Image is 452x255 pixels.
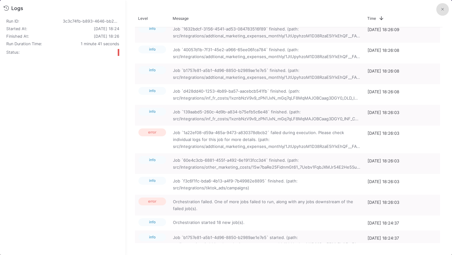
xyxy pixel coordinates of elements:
span: error [138,198,166,205]
div: Logs [11,5,23,11]
span: Job `1632bdcf-3156-4541-ad53-084783516f89` finished. (path: src/Integrations/addtional_marketing_... [173,25,361,39]
span: info [138,218,166,226]
div: [DATE] 18:26:08 [364,84,443,105]
span: [DATE] 18:26 [94,34,119,39]
div: [DATE] 18:26:03 [364,126,443,153]
div: Finished At: [6,34,63,39]
div: [DATE] 18:24:37 [364,215,443,231]
div: [DATE] 18:26:03 [364,153,443,174]
span: info [138,25,166,33]
span: Job `1a22ef08-d59a-465a-9473-a830378dbcb2` failed during execution. Please check individual logs ... [173,129,361,150]
div: [DATE] 18:26:08 [364,63,443,84]
span: Orchestration failed. One of more jobs failed to run, along with any jobs downstream of the faile... [173,198,361,212]
span: Level [138,16,148,21]
span: info [138,66,166,74]
div: 3c3c74fb-b893-4646-bb25-3b107a7f0f66 [63,19,119,24]
div: Status: [6,50,63,55]
div: Run Duration Time: [6,41,63,46]
span: Job `60e4c3cb-6881-455f-a492-6e1913fcc3d4` finished. (path: src/Integrations/other_marketing_cost... [173,157,361,171]
span: Job `40057d1b-7f31-45e2-a966-65ee06fca784` finished. (path: src/Integrations/addtional_marketing_... [173,46,361,60]
span: info [138,87,166,95]
div: Run ID: [6,19,63,23]
span: [DATE] 18:24 [94,26,119,31]
div: [DATE] 18:26:03 [364,195,443,215]
div: [DATE] 18:26:03 [364,174,443,195]
div: [DATE] 18:24:37 [364,231,443,251]
span: Orchestration started 18 new job(s). [173,219,361,226]
span: Message [173,16,189,21]
span: Job `f3c6f1fc-bda6-4b13-a4f9-7b49982e8895` finished. (path: src/Integrations/tiktok_ads/campaigns) [173,177,361,191]
div: [DATE] 18:26:08 [364,43,443,63]
span: Time [367,16,376,21]
span: 1 minute 41 seconds [81,41,119,46]
span: Job `b1757e81-a5b1-4d96-8850-b2989ae1e7e5` finished. (path: src/Integrations/addtional_marketing_... [173,67,361,81]
div: [DATE] 18:26:03 [364,105,443,126]
span: info [138,108,166,116]
span: Job `b1757e81-a5b1-4d96-8850-b2989ae1e7e5` started. (path: src/Integrations/addtional_marketing_e... [173,234,361,248]
span: info [138,177,166,185]
span: Job `d428dd40-1253-4b89-ba57-aacebcb541fb` finished. (path: src/Integrations/inf_fr_costs/1xznbNz... [173,88,361,101]
div: Started At: [6,26,63,31]
span: info [138,156,166,164]
span: Job `139aabd5-260c-4d9b-a834-b75efb5c6e48` finished. (path: src/Integrations/inf_fr_costs/1xznbNz... [173,108,361,122]
span: info [138,233,166,241]
span: info [138,46,166,53]
div: [DATE] 18:26:09 [364,22,443,43]
span: error [138,128,166,136]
